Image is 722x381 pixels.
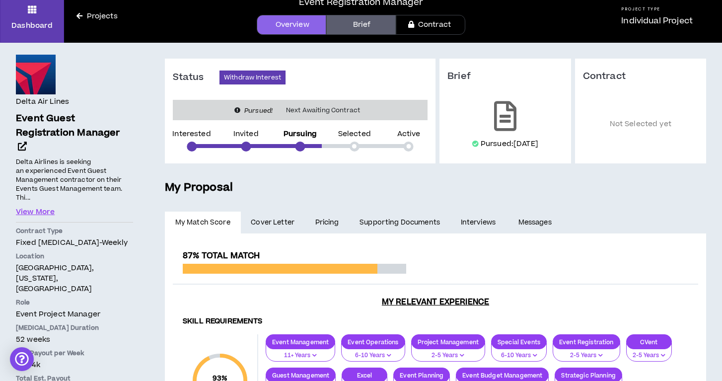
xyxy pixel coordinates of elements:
[173,72,219,83] h3: Status
[244,106,273,115] i: Pursued!
[165,179,706,196] h5: My Proposal
[508,212,564,233] a: Messages
[16,112,120,140] span: Event Guest Registration Manager
[553,338,620,346] p: Event Registration
[341,343,405,362] button: 6-10 Years
[450,212,508,233] a: Interviews
[257,15,326,35] a: Overview
[16,323,133,332] p: [MEDICAL_DATA] Duration
[626,343,672,362] button: 2-5 Years
[583,71,699,82] h3: Contract
[11,20,53,31] p: Dashboard
[394,372,449,379] p: Event Planning
[183,250,260,262] span: 87% Total Match
[342,338,404,346] p: Event Operations
[266,372,335,379] p: Guest Management
[172,131,211,138] p: Interested
[16,263,133,294] p: [GEOGRAPHIC_DATA], [US_STATE], [GEOGRAPHIC_DATA]
[251,217,294,228] span: Cover Letter
[342,372,387,379] p: Excel
[447,71,563,82] h3: Brief
[633,351,665,360] p: 2-5 Years
[16,252,133,261] p: Location
[621,15,693,27] p: Individual Project
[397,131,421,138] p: Active
[16,207,55,218] button: View More
[272,351,329,360] p: 11+ Years
[305,212,350,233] a: Pricing
[583,97,699,152] p: Not Selected yet
[348,351,398,360] p: 6-10 Years
[16,349,133,358] p: Est. Payout per Week
[491,343,547,362] button: 6-10 Years
[412,338,485,346] p: Project Management
[498,351,540,360] p: 6-10 Years
[16,156,133,203] p: Delta Airlines is seeking an experienced Event Guest Management contractor on their Events Guest ...
[284,131,317,138] p: Pursuing
[396,15,465,35] a: Contract
[559,351,614,360] p: 2-5 Years
[16,360,133,370] p: $1.44k
[555,372,622,379] p: Strategic Planning
[16,334,133,345] p: 52 weeks
[338,131,371,138] p: Selected
[621,6,693,12] h5: Project Type
[16,112,133,154] a: Event Guest Registration Manager
[173,297,698,307] h3: My Relevant Experience
[16,227,133,235] p: Contract Type
[233,131,259,138] p: Invited
[183,317,688,326] h4: Skill Requirements
[553,343,620,362] button: 2-5 Years
[280,105,366,115] span: Next Awaiting Contract
[165,212,241,233] a: My Match Score
[16,309,100,319] span: Event Project Manager
[16,96,69,107] h4: Delta Air Lines
[411,343,486,362] button: 2-5 Years
[16,298,133,307] p: Role
[492,338,546,346] p: Special Events
[627,338,671,346] p: CVent
[266,343,335,362] button: 11+ Years
[418,351,479,360] p: 2-5 Years
[16,237,128,248] span: Fixed [MEDICAL_DATA] - weekly
[349,212,450,233] a: Supporting Documents
[219,71,286,84] button: Withdraw Interest
[64,11,130,22] a: Projects
[326,15,396,35] a: Brief
[266,338,335,346] p: Event Management
[481,139,538,149] p: Pursued: [DATE]
[456,372,548,379] p: Event Budget Management
[10,347,34,371] div: Open Intercom Messenger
